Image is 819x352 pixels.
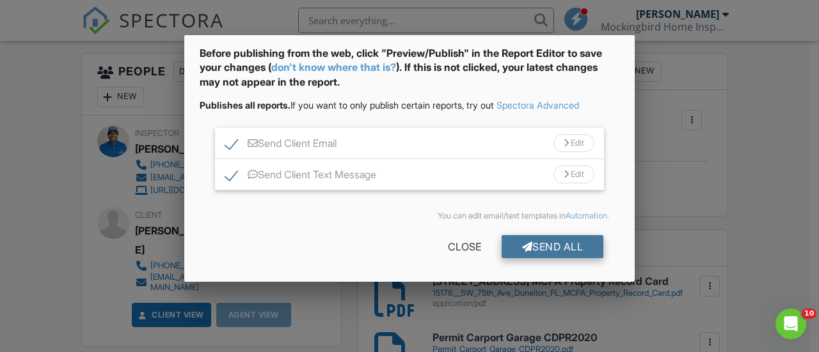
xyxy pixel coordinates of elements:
[200,100,494,111] span: If you want to only publish certain reports, try out
[427,235,502,258] div: Close
[553,134,594,152] div: Edit
[497,100,579,111] a: Spectora Advanced
[271,61,396,73] a: don't know where that is?
[225,137,337,153] label: Send Client Email
[553,165,594,183] div: Edit
[502,235,604,258] div: Send All
[200,100,290,111] strong: Publishes all reports.
[802,309,816,319] span: 10
[200,46,619,99] div: Before publishing from the web, click "Preview/Publish" in the Report Editor to save your changes...
[225,169,376,185] label: Send Client Text Message
[566,211,607,220] a: Automation
[210,211,609,221] div: You can edit email/text templates in .
[775,309,806,339] iframe: Intercom live chat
